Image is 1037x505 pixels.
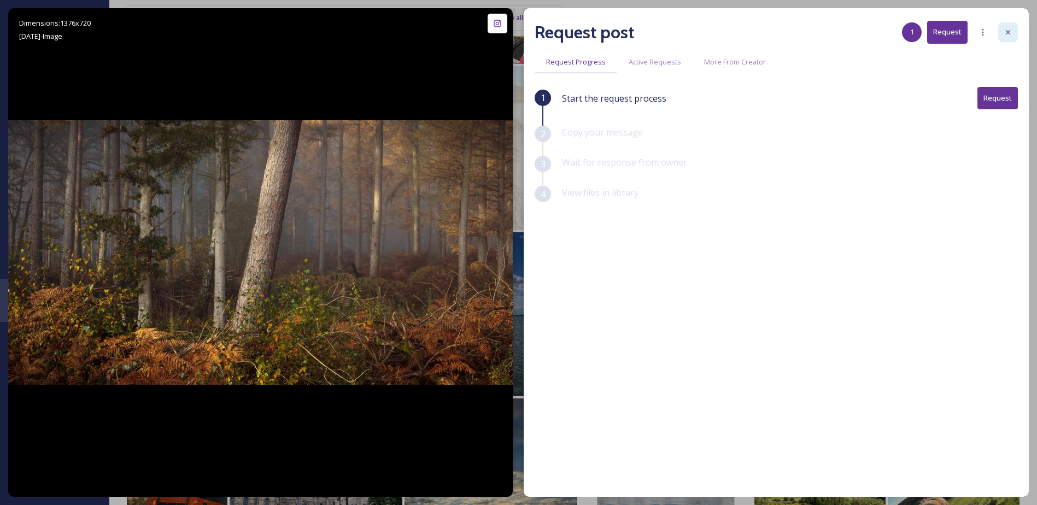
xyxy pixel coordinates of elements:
[546,57,606,67] span: Request Progress
[8,120,513,384] img: Happy autumn equinox fellow northern hemispherers. Wishing you many a long walk in silent, foggy ...
[562,156,687,168] span: Wait for response from owner
[19,18,91,28] span: Dimensions: 1376 x 720
[629,57,681,67] span: Active Requests
[704,57,766,67] span: More From Creator
[541,91,546,104] span: 1
[541,127,546,140] span: 2
[910,27,914,37] span: 1
[927,21,968,43] button: Request
[535,19,634,45] h2: Request post
[977,87,1018,109] button: Request
[562,126,643,138] span: Copy your message
[541,157,546,171] span: 3
[541,187,546,201] span: 4
[19,31,62,41] span: [DATE] - Image
[562,186,638,198] span: View files in library
[562,92,666,105] span: Start the request process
